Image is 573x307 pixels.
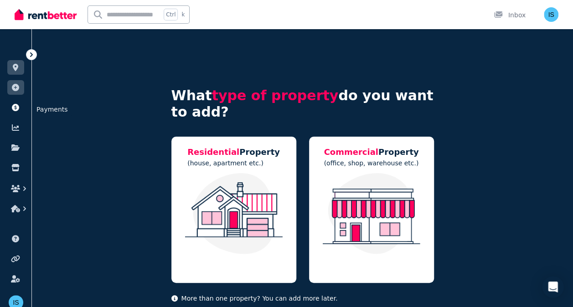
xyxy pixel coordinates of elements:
[187,159,280,168] p: (house, apartment etc.)
[171,87,434,120] h4: What do you want to add?
[164,9,178,20] span: Ctrl
[15,8,77,21] img: RentBetter
[494,10,526,20] div: Inbox
[324,159,418,168] p: (office, shop, warehouse etc.)
[187,146,280,159] h5: Property
[33,101,72,118] span: Payments
[318,173,425,254] img: Commercial Property
[324,147,378,157] span: Commercial
[542,276,564,298] div: Open Intercom Messenger
[181,173,287,254] img: Residential Property
[544,7,558,22] img: Isha Sharma
[212,87,339,103] span: type of property
[181,11,185,18] span: k
[171,294,434,303] p: More than one property? You can add more later.
[187,147,239,157] span: Residential
[324,146,418,159] h5: Property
